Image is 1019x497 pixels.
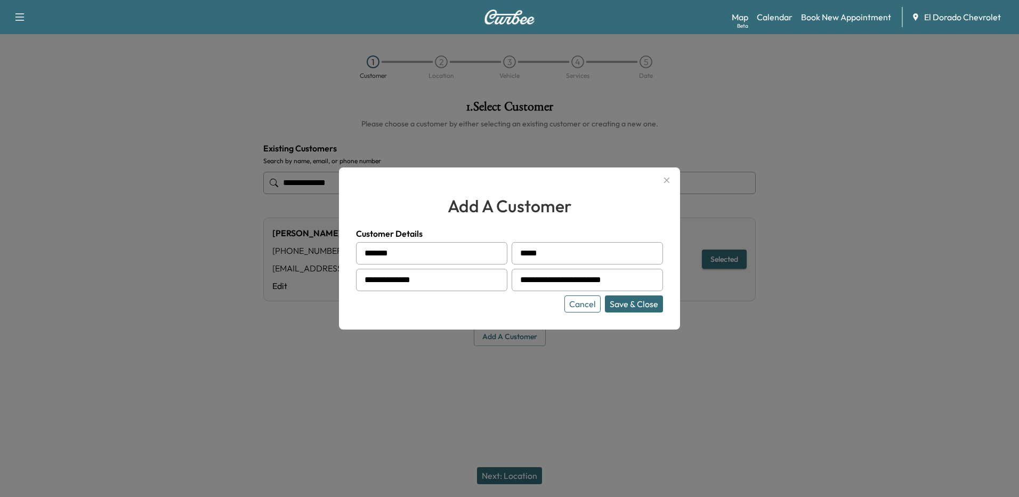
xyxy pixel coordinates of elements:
button: Save & Close [605,295,663,312]
div: Beta [737,22,748,30]
img: Curbee Logo [484,10,535,25]
h4: Customer Details [356,227,663,240]
span: El Dorado Chevrolet [924,11,1001,23]
button: Cancel [564,295,601,312]
h2: add a customer [356,193,663,219]
a: MapBeta [732,11,748,23]
a: Calendar [757,11,792,23]
a: Book New Appointment [801,11,891,23]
